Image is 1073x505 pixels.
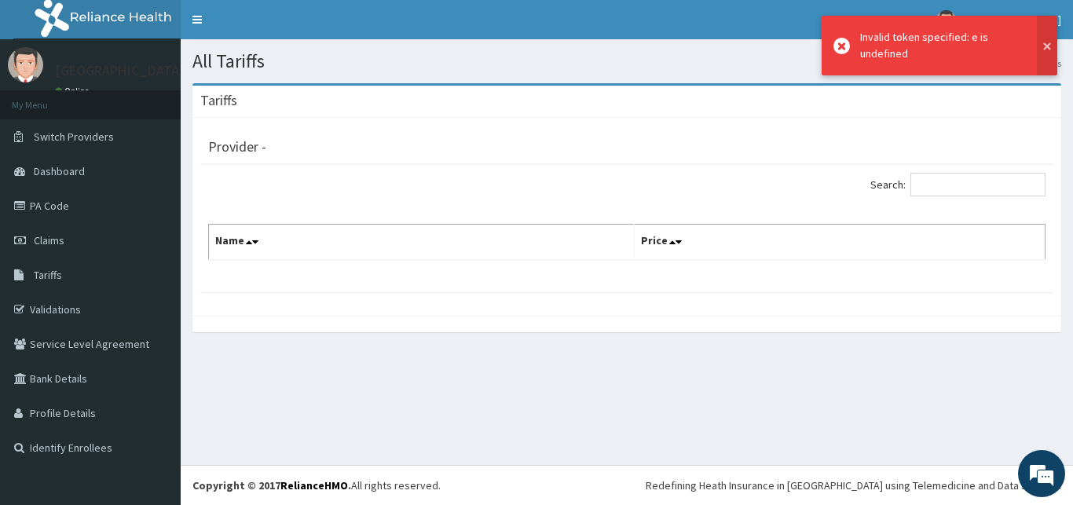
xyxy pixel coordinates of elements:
[192,478,351,492] strong: Copyright © 2017 .
[34,233,64,247] span: Claims
[55,86,93,97] a: Online
[646,478,1061,493] div: Redefining Heath Insurance in [GEOGRAPHIC_DATA] using Telemedicine and Data Science!
[936,10,956,30] img: User Image
[55,64,185,78] p: [GEOGRAPHIC_DATA]
[870,173,1046,196] label: Search:
[209,225,635,261] th: Name
[965,13,1061,27] span: [GEOGRAPHIC_DATA]
[635,225,1046,261] th: Price
[208,140,266,154] h3: Provider -
[860,29,1022,62] div: Invalid token specified: e is undefined
[192,51,1061,71] h1: All Tariffs
[34,164,85,178] span: Dashboard
[910,173,1046,196] input: Search:
[280,478,348,492] a: RelianceHMO
[181,465,1073,505] footer: All rights reserved.
[34,130,114,144] span: Switch Providers
[34,268,62,282] span: Tariffs
[200,93,237,108] h3: Tariffs
[8,47,43,82] img: User Image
